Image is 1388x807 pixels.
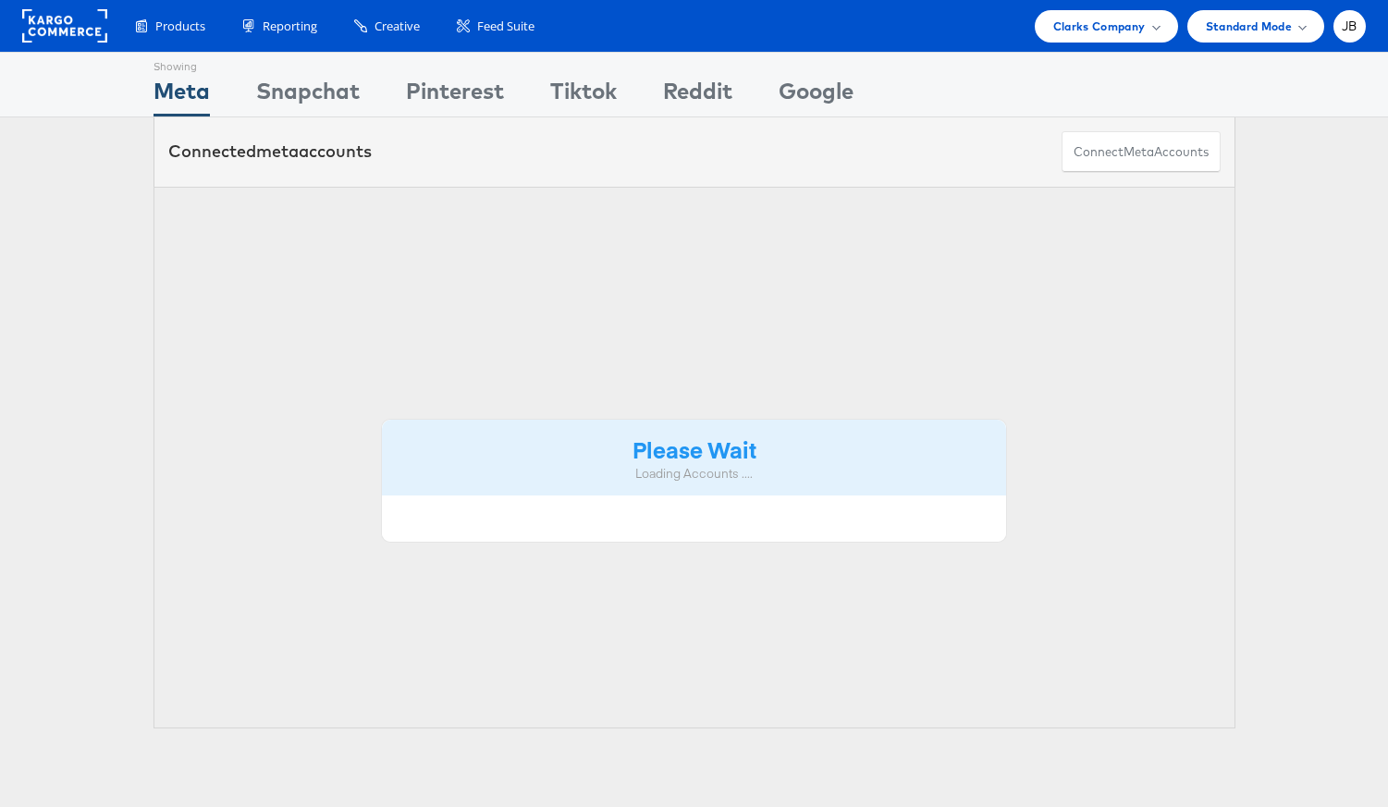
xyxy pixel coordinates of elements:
span: Products [155,18,205,35]
div: Pinterest [406,75,504,116]
span: Standard Mode [1206,17,1292,36]
div: Loading Accounts .... [396,465,993,483]
span: Clarks Company [1053,17,1146,36]
div: Connected accounts [168,140,372,164]
span: JB [1342,20,1357,32]
span: Reporting [263,18,317,35]
div: Google [779,75,854,116]
span: Feed Suite [477,18,534,35]
div: Tiktok [550,75,617,116]
span: meta [1124,143,1154,161]
div: Reddit [663,75,732,116]
div: Showing [154,53,210,75]
div: Meta [154,75,210,116]
button: ConnectmetaAccounts [1062,131,1221,173]
div: Snapchat [256,75,360,116]
span: meta [256,141,299,162]
strong: Please Wait [633,434,756,464]
span: Creative [375,18,420,35]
